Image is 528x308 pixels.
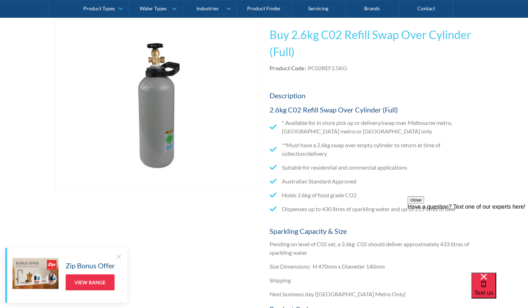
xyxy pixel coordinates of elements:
h5: Sparkling Capacity & Size [269,226,473,236]
h5: 2.6kg C02 Refill Swap Over Cylinder (Full) [269,104,473,115]
p: Size Dimensions; H 470mm x Diameter 140mm [269,262,473,271]
iframe: podium webchat widget prompt [407,196,528,281]
p: Pending on level of C02 set, a 2.6kg C02 should deliver approximately 433 litres of sparkling water [269,240,473,257]
div: Industries [196,6,218,12]
div: Water Types [140,6,167,12]
p: Next business day ([GEOGRAPHIC_DATA] Metro Only) [269,290,473,298]
a: open lightbox [55,19,259,192]
img: Zip Bonus Offer [12,258,59,289]
li: **Must have a 2.6kg swap over empty cylinder to return at time of collection/delivery [269,141,473,158]
h1: Buy 2.6kg C02 Refill Swap Over Cylinder (Full) [269,26,473,60]
li: Suitable for residential and commercial applications [269,163,473,172]
iframe: podium webchat widget bubble [471,273,528,308]
strong: Product Code: [269,65,306,71]
li: * Available for in store pick up or delivery/swap over Melbourne metro, [GEOGRAPHIC_DATA] metro o... [269,119,473,136]
h5: Description [269,90,473,101]
li: Dispenses up to 430 litres of sparkling water and up to 215 litres of beer [269,205,473,213]
div: Product Types [83,6,115,12]
img: 2.6kg C02 Refill Swap Over Cylinder (Full) [71,20,243,192]
li: Holds 2.6kg of food grade CO2 [269,191,473,199]
p: Shipping [269,276,473,285]
h5: Zip Bonus Offer [66,260,115,271]
div: PC02REF2.5KG [308,64,347,72]
a: View Range [66,274,115,290]
li: Australian Standard Approved [269,177,473,186]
